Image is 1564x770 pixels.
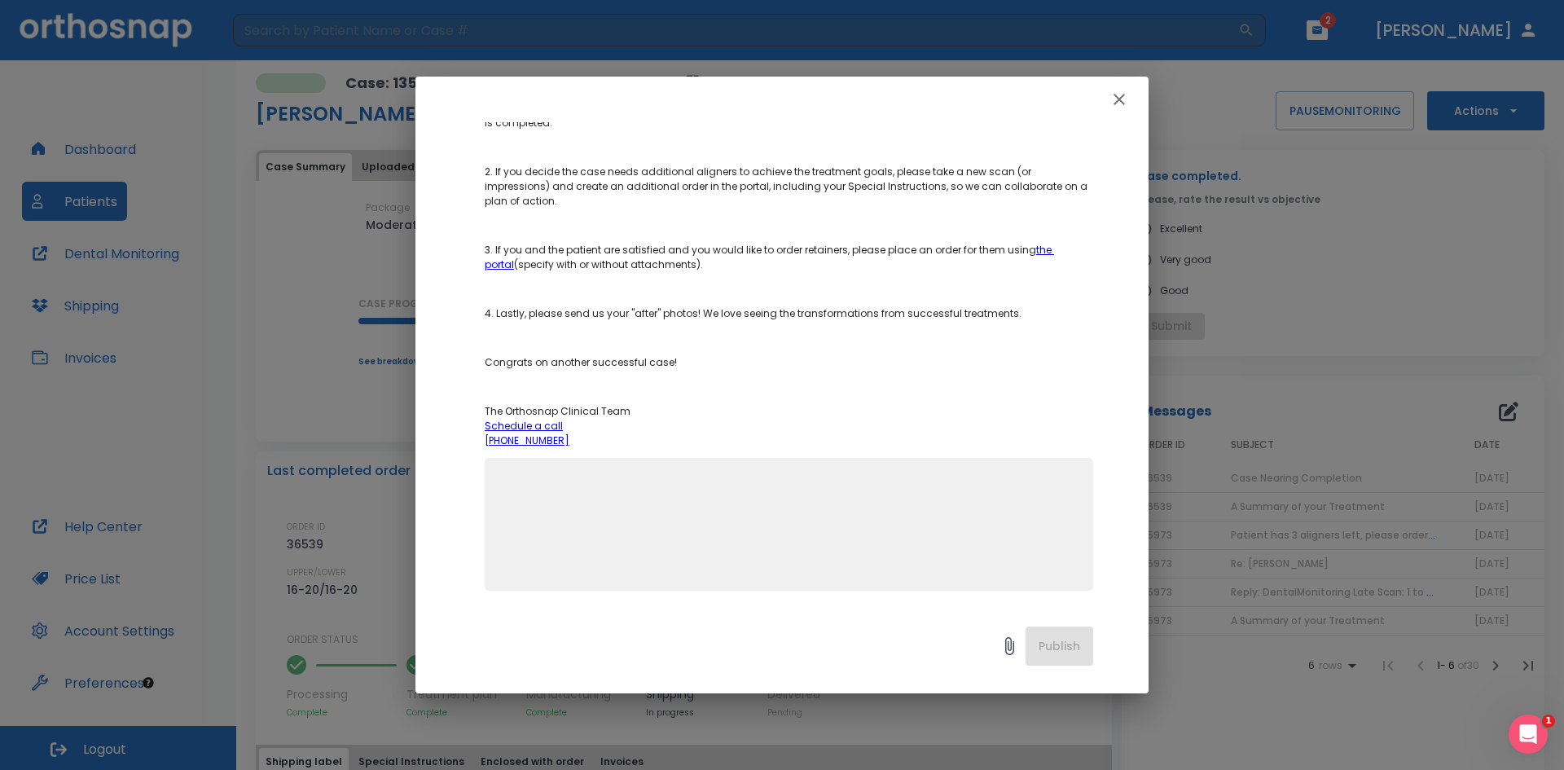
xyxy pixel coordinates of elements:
[485,243,1054,271] a: the portal
[485,433,569,447] a: [PHONE_NUMBER]
[1509,715,1548,754] iframe: Intercom live chat
[1542,715,1555,728] span: 1
[485,306,1093,321] p: 4. Lastly, please send us your "after" photos! We love seeing the transformations from successful...
[485,165,1093,209] p: 2. If you decide the case needs additional aligners to achieve the treatment goals, please take a...
[485,243,1093,272] p: 3. If you and the patient are satisfied and you would like to order retainers, please place an or...
[485,419,563,433] a: Schedule a call
[485,355,1093,370] p: Congrats on another successful case!
[485,404,1093,448] p: The Orthosnap Clinical Team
